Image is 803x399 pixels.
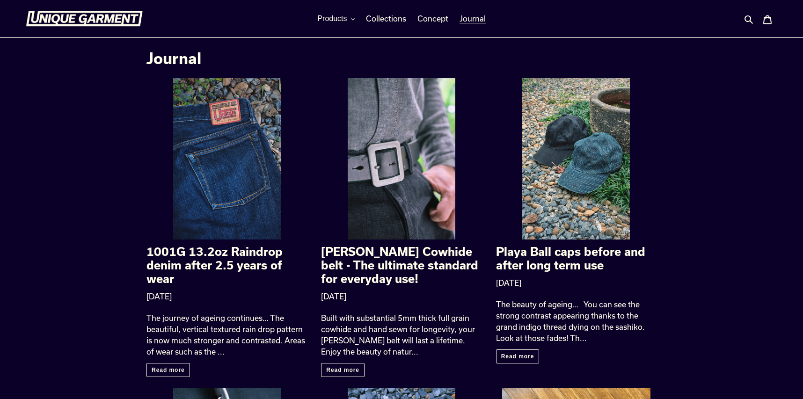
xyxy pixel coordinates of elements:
[417,14,448,23] span: Concept
[361,12,411,26] a: Collections
[146,78,307,285] a: 1001G 13.2oz Raindrop denim after 2.5 years of wear
[496,278,521,287] time: [DATE]
[413,12,453,26] a: Concept
[496,78,657,272] a: Playa Ball caps before and after long term use
[146,245,307,285] h2: 1001G 13.2oz Raindrop denim after 2.5 years of wear
[321,292,346,301] time: [DATE]
[146,49,657,67] h1: Journal
[366,14,406,23] span: Collections
[496,245,657,272] h2: Playa Ball caps before and after long term use
[321,363,365,377] a: Read more: Garrison Cowhide belt - The ultimate standard for everyday use!
[313,12,359,26] button: Products
[317,15,347,23] span: Products
[321,78,482,285] a: [PERSON_NAME] Cowhide belt - The ultimate standard for everyday use!
[455,12,490,26] a: Journal
[321,245,482,285] h2: [PERSON_NAME] Cowhide belt - The ultimate standard for everyday use!
[321,312,482,357] div: Built with substantial 5mm thick full grain cowhide and hand sewn for longevity, your [PERSON_NAM...
[26,11,143,27] img: Unique Garment
[496,299,657,344] div: The beauty of ageing… You can see the strong contrast appearing thanks to the grand indigo thread...
[146,312,307,357] div: The journey of ageing continues… The beautiful, vertical textured rain drop pattern is now much s...
[460,14,486,23] span: Journal
[146,292,172,301] time: [DATE]
[496,349,540,363] a: Read more: Playa Ball caps before and after long term use
[146,363,190,377] a: Read more: 1001G 13.2oz Raindrop denim after 2.5 years of wear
